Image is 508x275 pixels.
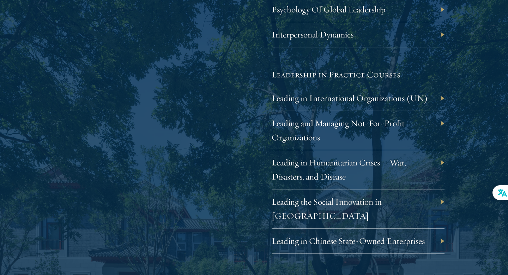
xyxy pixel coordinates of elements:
h5: Leadership in Practice Courses [272,69,445,81]
a: Leading and Managing Not-For-Profit Organizations [272,118,405,143]
a: Interpersonal Dynamics [272,29,353,40]
a: Leading in International Organizations (UN) [272,93,428,104]
a: Psychology Of Global Leadership [272,4,385,15]
a: Leading in Chinese State-Owned Enterprises [272,235,425,246]
a: Leading in Humanitarian Crises – War, Disasters, and Disease [272,157,406,182]
a: Leading the Social Innovation in [GEOGRAPHIC_DATA] [272,196,382,221]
